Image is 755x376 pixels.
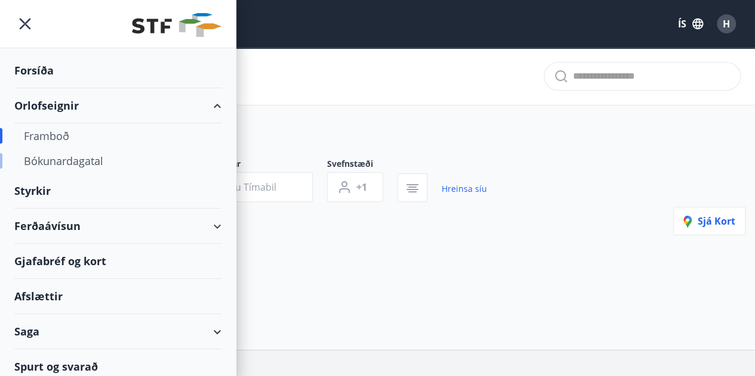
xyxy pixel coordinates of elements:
[671,13,710,35] button: ÍS
[24,148,212,173] div: Bókunardagatal
[723,17,730,30] span: H
[14,279,221,314] div: Afslættir
[442,176,487,202] a: Hreinsa síu
[24,123,212,148] div: Framboð
[673,207,745,235] button: Sjá kort
[327,172,383,202] button: +1
[14,209,221,244] div: Ferðaávísun
[14,13,36,35] button: menu
[327,158,397,172] span: Svefnstæði
[215,181,276,194] span: Veldu tímabil
[186,158,327,172] span: Dagsetningar
[14,88,221,123] div: Orlofseignir
[14,53,221,88] div: Forsíða
[14,173,221,209] div: Styrkir
[712,10,741,38] button: H
[14,244,221,279] div: Gjafabréf og kort
[683,215,735,228] span: Sjá kort
[14,314,221,349] div: Saga
[356,181,367,194] span: +1
[132,13,221,37] img: union_logo
[186,172,313,202] button: Veldu tímabil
